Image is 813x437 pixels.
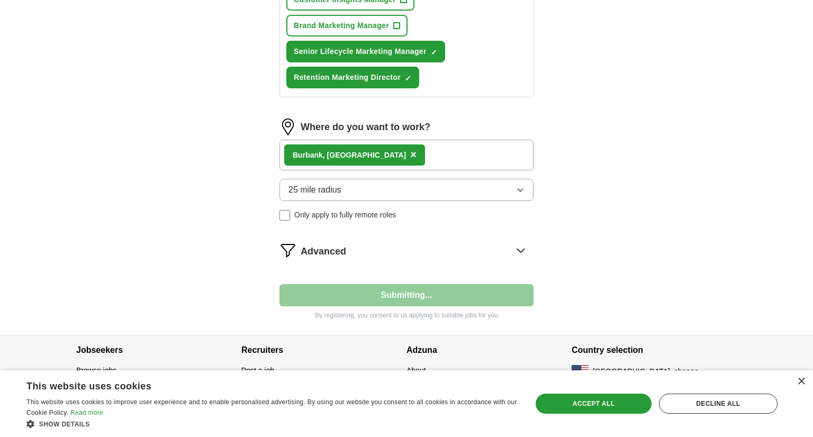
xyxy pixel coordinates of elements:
p: By registering, you consent to us applying to suitable jobs for you [279,311,534,320]
div: This website uses cookies [26,377,491,393]
a: Browse jobs [76,366,116,375]
button: Submitting... [279,284,534,306]
span: Advanced [301,244,346,259]
button: Retention Marketing Director✓ [286,67,419,88]
button: Senior Lifecycle Marketing Manager✓ [286,41,445,62]
div: Accept all [536,394,651,414]
a: Post a job [241,366,274,375]
div: Show details [26,418,517,429]
div: , [GEOGRAPHIC_DATA] [293,150,406,161]
span: [GEOGRAPHIC_DATA] [593,366,670,377]
img: US flag [572,365,589,378]
button: 25 mile radius [279,179,534,201]
button: Brand Marketing Manager [286,15,408,37]
img: location.png [279,119,296,135]
span: 25 mile radius [288,184,341,196]
div: Decline all [659,394,778,414]
span: This website uses cookies to improve user experience and to enable personalised advertising. By u... [26,398,517,416]
label: Where do you want to work? [301,120,430,134]
span: Retention Marketing Director [294,72,401,83]
button: change [674,366,699,377]
h4: Country selection [572,335,737,365]
a: About [406,366,426,375]
span: ✓ [405,74,411,83]
span: × [410,149,417,160]
span: Only apply to fully remote roles [294,210,396,221]
span: Senior Lifecycle Marketing Manager [294,46,427,57]
span: ✓ [431,48,437,57]
a: Read more, opens a new window [70,409,103,416]
img: filter [279,242,296,259]
div: Close [797,378,805,386]
input: Only apply to fully remote roles [279,210,290,221]
span: Brand Marketing Manager [294,20,389,31]
strong: Burbank [293,151,323,159]
button: × [410,147,417,163]
span: Show details [39,421,90,428]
